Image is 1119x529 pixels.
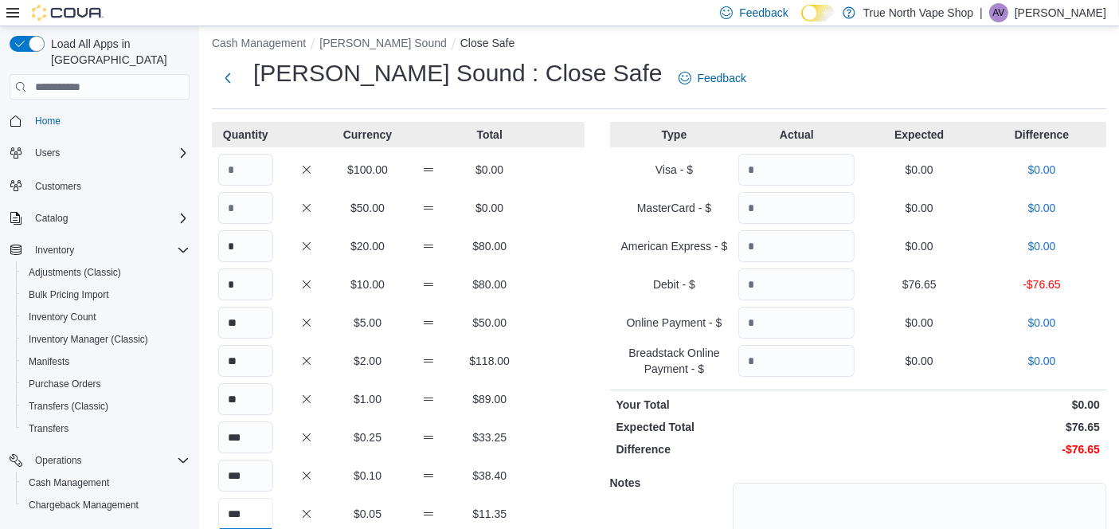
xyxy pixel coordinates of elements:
[3,207,196,229] button: Catalog
[462,429,517,445] p: $33.25
[22,397,115,416] a: Transfers (Classic)
[29,499,139,511] span: Chargeback Management
[984,127,1100,143] p: Difference
[462,200,517,216] p: $0.00
[212,35,1106,54] nav: An example of EuiBreadcrumbs
[984,238,1100,254] p: $0.00
[35,454,82,467] span: Operations
[984,276,1100,292] p: -$76.65
[22,374,190,394] span: Purchase Orders
[22,473,190,492] span: Cash Management
[738,192,855,224] input: Quantity
[861,353,977,369] p: $0.00
[319,37,447,49] button: [PERSON_NAME] Sound
[16,306,196,328] button: Inventory Count
[3,239,196,261] button: Inventory
[340,276,395,292] p: $10.00
[3,142,196,164] button: Users
[616,162,733,178] p: Visa - $
[29,266,121,279] span: Adjustments (Classic)
[738,230,855,262] input: Quantity
[22,330,190,349] span: Inventory Manager (Classic)
[22,263,190,282] span: Adjustments (Classic)
[218,383,273,415] input: Quantity
[672,62,753,94] a: Feedback
[989,3,1008,22] div: AndrewOS Vape
[35,147,60,159] span: Users
[861,315,977,331] p: $0.00
[984,315,1100,331] p: $0.00
[460,37,515,49] button: Close Safe
[22,285,190,304] span: Bulk Pricing Import
[340,506,395,522] p: $0.05
[29,311,96,323] span: Inventory Count
[218,460,273,492] input: Quantity
[462,276,517,292] p: $80.00
[29,143,66,163] button: Users
[22,330,155,349] a: Inventory Manager (Classic)
[16,261,196,284] button: Adjustments (Classic)
[340,238,395,254] p: $20.00
[1015,3,1106,22] p: [PERSON_NAME]
[462,391,517,407] p: $89.00
[616,200,733,216] p: MasterCard - $
[340,391,395,407] p: $1.00
[16,472,196,494] button: Cash Management
[861,419,1100,435] p: $76.65
[462,468,517,484] p: $38.40
[340,315,395,331] p: $5.00
[984,200,1100,216] p: $0.00
[738,345,855,377] input: Quantity
[738,127,855,143] p: Actual
[22,496,190,515] span: Chargeback Management
[29,378,101,390] span: Purchase Orders
[16,395,196,417] button: Transfers (Classic)
[29,355,69,368] span: Manifests
[218,345,273,377] input: Quantity
[861,441,1100,457] p: -$76.65
[22,397,190,416] span: Transfers (Classic)
[610,467,730,499] h5: Notes
[29,112,67,131] a: Home
[22,308,190,327] span: Inventory Count
[29,400,108,413] span: Transfers (Classic)
[22,352,76,371] a: Manifests
[616,315,733,331] p: Online Payment - $
[16,494,196,516] button: Chargeback Management
[29,143,190,163] span: Users
[218,421,273,453] input: Quantity
[984,162,1100,178] p: $0.00
[22,352,190,371] span: Manifests
[462,315,517,331] p: $50.00
[16,328,196,351] button: Inventory Manager (Classic)
[3,109,196,132] button: Home
[22,496,145,515] a: Chargeback Management
[253,57,663,89] h1: [PERSON_NAME] Sound : Close Safe
[29,422,68,435] span: Transfers
[992,3,1004,22] span: AV
[801,5,835,22] input: Dark Mode
[863,3,974,22] p: True North Vape Shop
[861,162,977,178] p: $0.00
[29,333,148,346] span: Inventory Manager (Classic)
[3,174,196,197] button: Customers
[698,70,746,86] span: Feedback
[29,111,190,131] span: Home
[218,268,273,300] input: Quantity
[29,175,190,195] span: Customers
[616,397,855,413] p: Your Total
[22,419,75,438] a: Transfers
[984,353,1100,369] p: $0.00
[861,238,977,254] p: $0.00
[738,307,855,339] input: Quantity
[29,476,109,489] span: Cash Management
[861,200,977,216] p: $0.00
[218,127,273,143] p: Quantity
[738,268,855,300] input: Quantity
[32,5,104,21] img: Cova
[462,162,517,178] p: $0.00
[739,5,788,21] span: Feedback
[22,473,115,492] a: Cash Management
[616,419,855,435] p: Expected Total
